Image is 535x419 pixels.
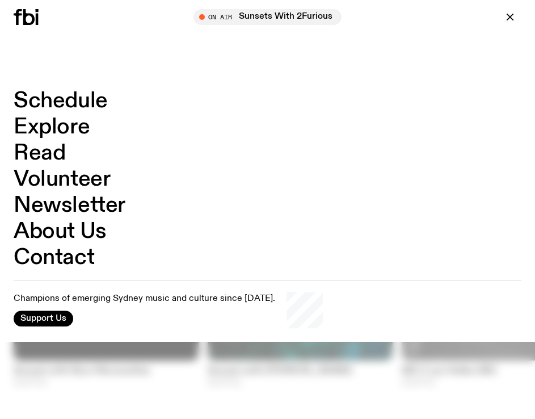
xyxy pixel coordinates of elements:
a: About Us [14,221,107,242]
a: Contact [14,247,94,269]
button: On AirSunsets With 2Furious [193,9,342,25]
a: Schedule [14,90,108,112]
a: Read [14,143,65,164]
p: Champions of emerging Sydney music and culture since [DATE]. [14,294,275,305]
a: Newsletter [14,195,125,216]
a: Volunteer [14,169,110,190]
a: Explore [14,116,90,138]
span: Support Us [20,313,66,324]
button: Support Us [14,311,73,326]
